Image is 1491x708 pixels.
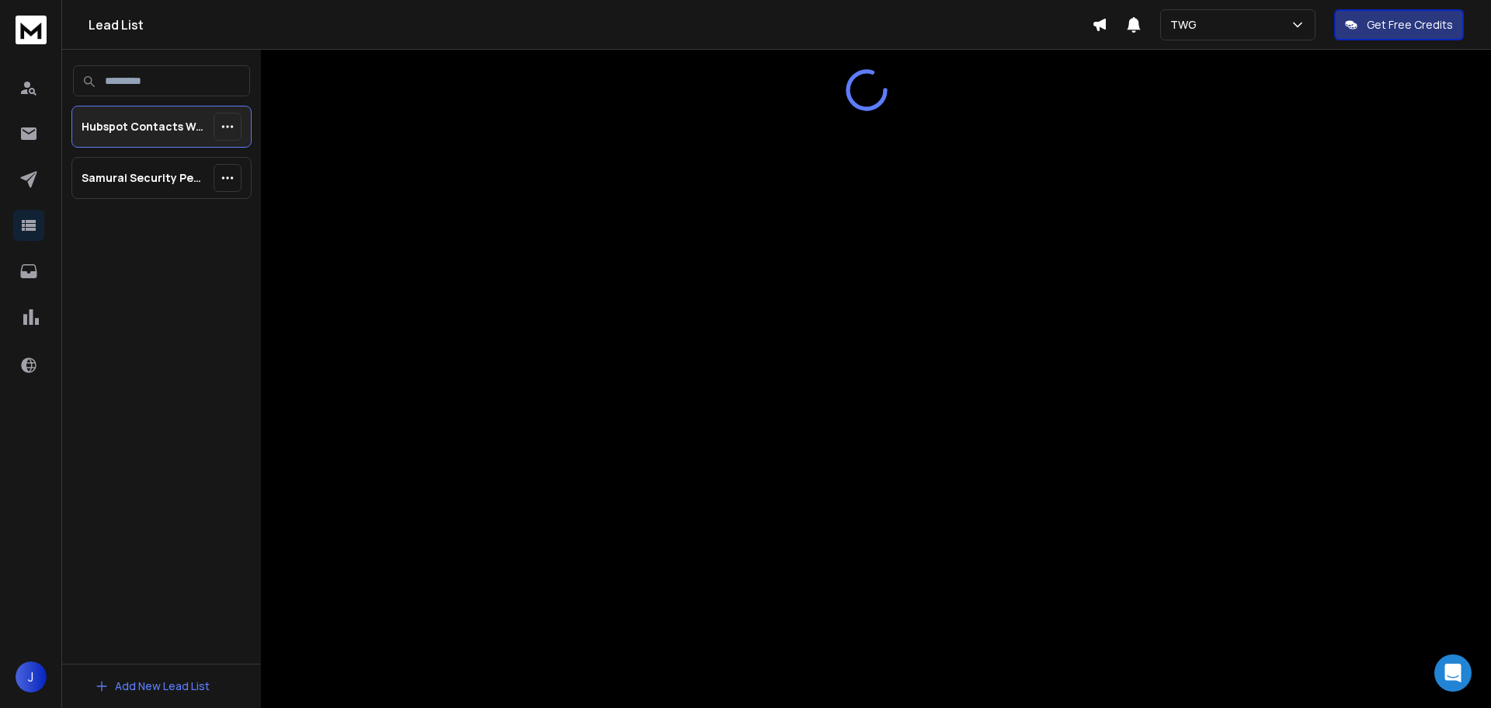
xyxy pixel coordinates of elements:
p: Hubspot Contacts Worldwide [82,119,207,134]
div: Open Intercom Messenger [1434,654,1472,692]
button: Get Free Credits [1334,9,1464,40]
img: logo [16,16,47,44]
button: J [16,661,47,692]
p: Samurai Security Pen Testing [82,170,207,186]
h1: Lead List [89,16,1092,34]
button: Add New Lead List [82,671,222,702]
p: TWG [1170,17,1203,33]
p: Get Free Credits [1367,17,1453,33]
